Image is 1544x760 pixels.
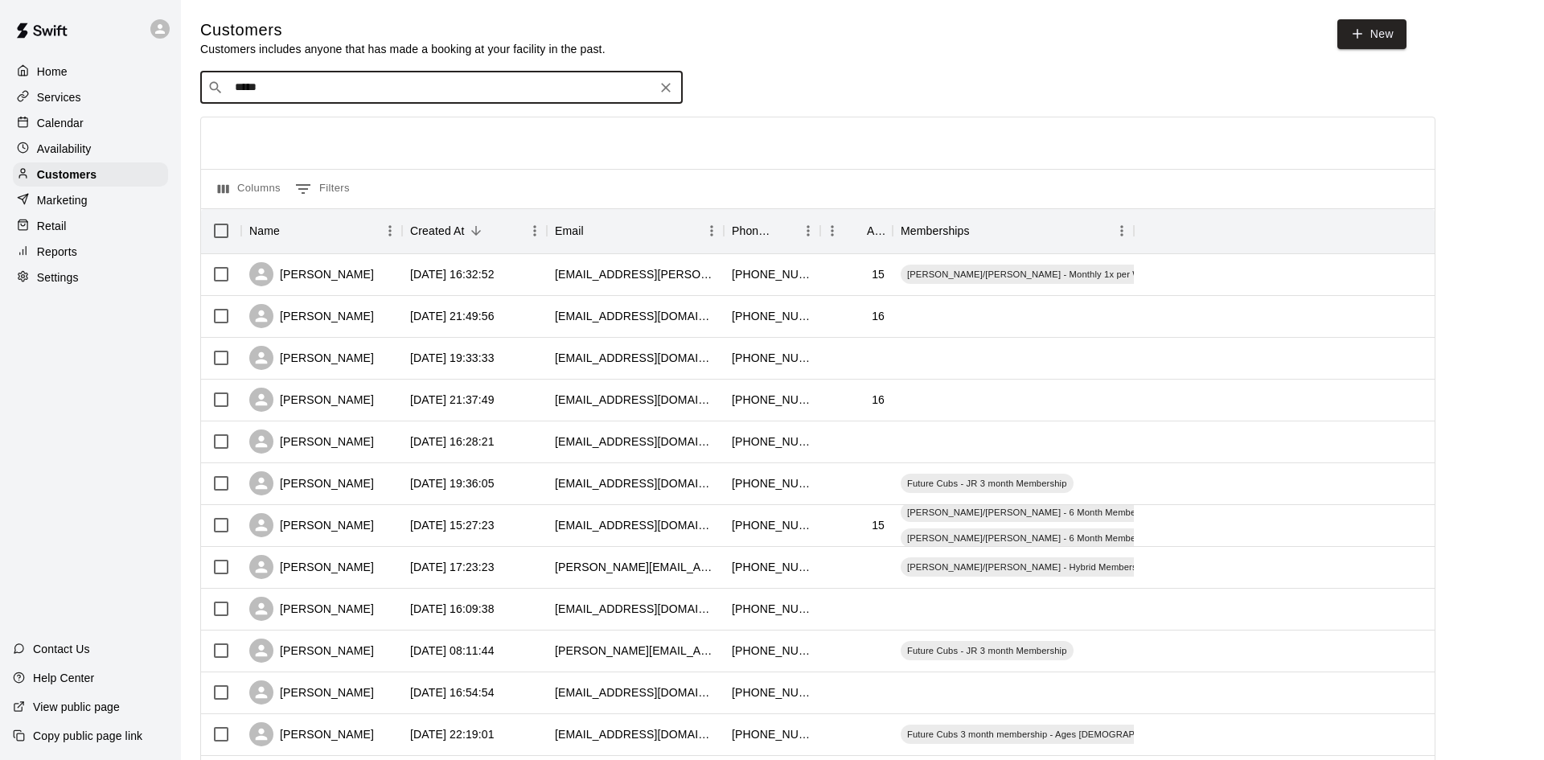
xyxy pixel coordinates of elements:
[241,208,402,253] div: Name
[214,176,285,202] button: Select columns
[13,60,168,84] a: Home
[901,644,1074,657] span: Future Cubs - JR 3 month Membership
[901,528,1221,548] div: [PERSON_NAME]/[PERSON_NAME] - 6 Month Membership - 2x per week
[872,392,885,408] div: 16
[410,350,495,366] div: 2025-09-08 19:33:33
[901,728,1193,741] span: Future Cubs 3 month membership - Ages [DEMOGRAPHIC_DATA]+
[249,513,374,537] div: [PERSON_NAME]
[13,162,168,187] a: Customers
[13,137,168,161] a: Availability
[33,728,142,744] p: Copy public page link
[901,503,1221,522] div: [PERSON_NAME]/[PERSON_NAME] - 6 Month Membership - 2x per week
[732,559,812,575] div: +19172091598
[555,643,716,659] div: rodia.michael@gmail.com
[796,219,820,243] button: Menu
[901,641,1074,660] div: Future Cubs - JR 3 month Membership
[872,308,885,324] div: 16
[901,208,970,253] div: Memberships
[901,265,1162,284] div: [PERSON_NAME]/[PERSON_NAME] - Monthly 1x per Week
[555,208,584,253] div: Email
[33,641,90,657] p: Contact Us
[249,346,374,370] div: [PERSON_NAME]
[200,41,606,57] p: Customers includes anyone that has made a booking at your facility in the past.
[410,726,495,742] div: 2025-08-28 22:19:01
[901,557,1156,577] div: [PERSON_NAME]/[PERSON_NAME] - Hybrid Membership
[13,240,168,264] a: Reports
[249,429,374,454] div: [PERSON_NAME]
[465,220,487,242] button: Sort
[732,726,812,742] div: +19736103382
[249,597,374,621] div: [PERSON_NAME]
[732,601,812,617] div: +19083978761
[410,684,495,700] div: 2025-08-29 16:54:54
[1337,19,1406,49] a: New
[555,350,716,366] div: toddfisher29@gmail.com
[13,111,168,135] a: Calendar
[13,85,168,109] a: Services
[37,64,68,80] p: Home
[555,475,716,491] div: lesliesalmonotr@gmail.com
[724,208,820,253] div: Phone Number
[280,220,302,242] button: Sort
[844,220,867,242] button: Sort
[820,208,893,253] div: Age
[37,166,96,183] p: Customers
[584,220,606,242] button: Sort
[37,141,92,157] p: Availability
[555,308,716,324] div: obrienjake09@gmail.com
[37,89,81,105] p: Services
[901,506,1221,519] span: [PERSON_NAME]/[PERSON_NAME] - 6 Month Membership - 2x per week
[249,639,374,663] div: [PERSON_NAME]
[555,433,716,450] div: munoz_albert@yahoo.com
[249,471,374,495] div: [PERSON_NAME]
[249,555,374,579] div: [PERSON_NAME]
[37,218,67,234] p: Retail
[901,474,1074,493] div: Future Cubs - JR 3 month Membership
[732,517,812,533] div: +12017870217
[732,208,774,253] div: Phone Number
[732,266,812,282] div: +12013217233
[410,601,495,617] div: 2025-09-01 16:09:38
[893,208,1134,253] div: Memberships
[732,684,812,700] div: +19082163741
[867,208,885,253] div: Age
[402,208,547,253] div: Created At
[13,265,168,290] a: Settings
[33,670,94,686] p: Help Center
[872,266,885,282] div: 15
[774,220,796,242] button: Sort
[13,188,168,212] a: Marketing
[555,392,716,408] div: javierbon9918@gmail.com
[901,725,1193,744] div: Future Cubs 3 month membership - Ages [DEMOGRAPHIC_DATA]+
[200,19,606,41] h5: Customers
[410,433,495,450] div: 2025-09-05 16:28:21
[901,477,1074,490] span: Future Cubs - JR 3 month Membership
[37,244,77,260] p: Reports
[249,722,374,746] div: [PERSON_NAME]
[410,517,495,533] div: 2025-09-02 15:27:23
[249,304,374,328] div: [PERSON_NAME]
[555,517,716,533] div: ghesse202@gmail.com
[291,176,354,202] button: Show filters
[732,433,812,450] div: +19084039758
[13,214,168,238] div: Retail
[410,266,495,282] div: 2025-09-10 16:32:52
[555,684,716,700] div: kmrafter@gmail.com
[1110,219,1134,243] button: Menu
[37,192,88,208] p: Marketing
[901,532,1221,544] span: [PERSON_NAME]/[PERSON_NAME] - 6 Month Membership - 2x per week
[249,208,280,253] div: Name
[200,72,683,104] div: Search customers by name or email
[655,76,677,99] button: Clear
[378,219,402,243] button: Menu
[523,219,547,243] button: Menu
[872,517,885,533] div: 15
[555,601,716,617] div: jpd732@gmail.com
[732,475,812,491] div: +12018411013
